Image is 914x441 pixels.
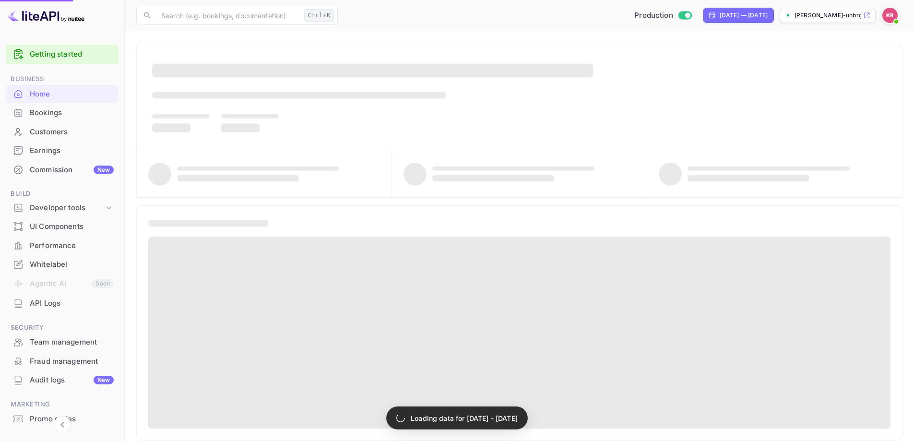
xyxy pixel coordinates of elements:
[6,161,119,179] a: CommissionNew
[30,337,114,348] div: Team management
[30,145,114,156] div: Earnings
[6,399,119,410] span: Marketing
[6,410,119,428] a: Promo codes
[6,352,119,371] div: Fraud management
[6,45,119,64] div: Getting started
[30,356,114,367] div: Fraud management
[6,371,119,389] a: Audit logsNew
[6,104,119,121] a: Bookings
[6,85,119,103] a: Home
[634,10,673,21] span: Production
[6,410,119,429] div: Promo codes
[94,376,114,384] div: New
[6,322,119,333] span: Security
[30,165,114,176] div: Commission
[720,11,768,20] div: [DATE] — [DATE]
[6,294,119,313] div: API Logs
[8,8,84,23] img: LiteAPI logo
[6,255,119,273] a: Whitelabel
[882,8,898,23] img: Kobus Roux
[6,333,119,351] a: Team management
[30,414,114,425] div: Promo codes
[30,49,114,60] a: Getting started
[304,9,334,22] div: Ctrl+K
[6,200,119,216] div: Developer tools
[30,127,114,138] div: Customers
[30,375,114,386] div: Audit logs
[6,294,119,312] a: API Logs
[6,352,119,370] a: Fraud management
[6,142,119,160] div: Earnings
[6,85,119,104] div: Home
[30,240,114,251] div: Performance
[6,333,119,352] div: Team management
[6,217,119,236] div: UI Components
[94,166,114,174] div: New
[795,11,861,20] p: [PERSON_NAME]-unbrg.[PERSON_NAME]...
[30,221,114,232] div: UI Components
[30,259,114,270] div: Whitelabel
[6,255,119,274] div: Whitelabel
[30,107,114,119] div: Bookings
[6,371,119,390] div: Audit logsNew
[411,413,518,423] p: Loading data for [DATE] - [DATE]
[6,189,119,199] span: Build
[6,123,119,141] a: Customers
[30,298,114,309] div: API Logs
[30,203,104,214] div: Developer tools
[6,217,119,235] a: UI Components
[630,10,695,21] div: Switch to Sandbox mode
[6,142,119,159] a: Earnings
[30,89,114,100] div: Home
[6,237,119,254] a: Performance
[6,161,119,179] div: CommissionNew
[155,6,300,25] input: Search (e.g. bookings, documentation)
[54,416,71,433] button: Collapse navigation
[6,104,119,122] div: Bookings
[6,74,119,84] span: Business
[6,237,119,255] div: Performance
